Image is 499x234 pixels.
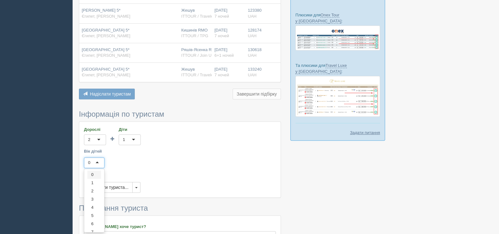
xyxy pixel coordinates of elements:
div: [DATE] [214,47,243,59]
div: Жешув [181,67,209,78]
a: Onex Tour у [GEOGRAPHIC_DATA] [295,13,341,24]
span: 123380 [248,8,261,13]
div: 3 [87,195,101,203]
img: onex-tour-proposal-crm-for-travel-agency.png [295,26,380,50]
div: 2 [88,137,90,143]
div: 2 [87,187,101,195]
p: Та плюсики для : [295,62,380,74]
span: 133240 [248,67,261,72]
span: 130618 [248,47,261,52]
label: Діти [119,126,141,132]
label: [PERSON_NAME] хоче турист? [84,224,276,230]
span: [GEOGRAPHIC_DATA] 5* [82,47,129,52]
div: 1 [123,137,125,143]
label: Замовник [84,174,276,180]
span: 6+1 ночей [214,53,234,58]
div: 0 [88,160,90,166]
span: UAH [248,73,256,77]
button: Надіслати туристам [79,89,135,99]
div: [DATE] [214,27,243,39]
span: 7 ночей [214,14,229,19]
h3: Інформація по туристам [79,110,281,118]
span: ITTOUR / Travelon [181,73,216,77]
button: Завершити підбірку [233,89,281,99]
span: Побажання туриста [79,204,148,212]
div: [DATE] [214,67,243,78]
span: Єгипет, [PERSON_NAME] [82,53,130,58]
span: 128174 [248,28,261,32]
a: Задати питання [350,130,380,136]
div: 6 [87,220,101,228]
span: UAH [248,14,256,19]
span: [PERSON_NAME] 5* [82,8,121,13]
div: 0 [87,171,101,179]
span: 7 ночей [214,33,229,38]
span: UAH [248,33,256,38]
span: ITTOUR / Travelon [181,14,216,19]
span: [GEOGRAPHIC_DATA] 5* [82,28,129,32]
span: ITTOUR / TPG [181,33,208,38]
span: 7 ночей [214,73,229,77]
button: Обрати туриста... [84,182,133,193]
span: Надіслати туристам [90,91,131,97]
div: 4 [87,203,101,212]
div: 1 [87,179,101,187]
label: Дорослі [84,126,106,132]
p: Плюсики для : [295,12,380,24]
span: Єгипет, [PERSON_NAME] [82,33,130,38]
div: Жешув [181,8,209,19]
span: [GEOGRAPHIC_DATA] 5* [82,67,129,72]
span: Єгипет, [PERSON_NAME] [82,14,130,19]
span: Єгипет, [PERSON_NAME] [82,73,130,77]
span: ITTOUR / Join UP! [181,53,215,58]
label: Вік дітей [84,148,276,154]
div: Ряшів-Ясенка RZE [181,47,209,59]
span: UAH [248,53,256,58]
div: Кишинів RMO [181,27,209,39]
div: 5 [87,212,101,220]
div: [DATE] [214,8,243,19]
img: travel-luxe-%D0%BF%D0%BE%D0%B4%D0%B1%D0%BE%D1%80%D0%BA%D0%B0-%D1%81%D1%80%D0%BC-%D0%B4%D0%BB%D1%8... [295,76,380,117]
